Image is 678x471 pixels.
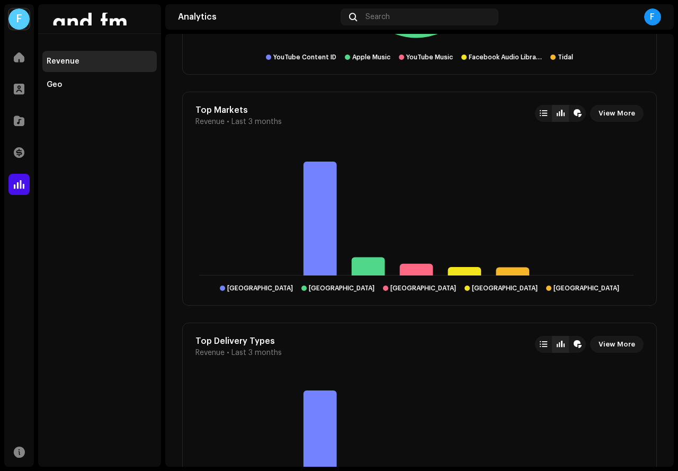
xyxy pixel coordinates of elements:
[390,284,456,292] div: United Kingdom
[8,8,30,30] div: F
[273,53,336,61] div: YouTube Content ID
[599,103,635,124] span: View More
[472,284,538,292] div: Austria
[365,13,390,21] span: Search
[644,8,661,25] div: F
[352,53,390,61] div: Apple Music
[42,51,157,72] re-m-nav-item: Revenue
[195,105,282,115] div: Top Markets
[231,118,282,126] span: Last 3 months
[590,336,644,353] button: View More
[231,349,282,357] span: Last 3 months
[42,74,157,95] re-m-nav-item: Geo
[227,118,229,126] span: •
[599,334,635,355] span: View More
[590,105,644,122] button: View More
[195,336,282,346] div: Top Delivery Types
[406,53,453,61] div: YouTube Music
[227,349,229,357] span: •
[309,284,374,292] div: Germany
[195,118,225,126] span: Revenue
[47,57,79,66] div: Revenue
[195,349,225,357] span: Revenue
[558,53,573,61] div: Tidal
[227,284,293,292] div: United States of America
[469,53,542,61] div: Facebook Audio Library
[47,81,62,89] div: Geo
[178,13,336,21] div: Analytics
[554,284,619,292] div: France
